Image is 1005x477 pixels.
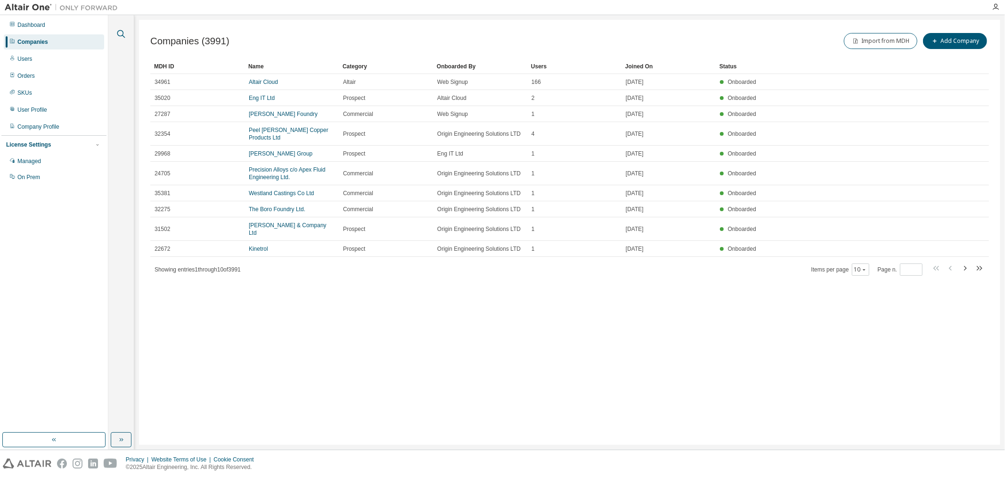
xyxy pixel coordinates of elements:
[626,130,644,138] span: [DATE]
[155,266,241,273] span: Showing entries 1 through 10 of 3991
[531,59,618,74] div: Users
[104,459,117,469] img: youtube.svg
[531,130,535,138] span: 4
[151,456,213,463] div: Website Terms of Use
[531,94,535,102] span: 2
[343,59,429,74] div: Category
[531,150,535,157] span: 1
[249,79,278,85] a: Altair Cloud
[437,245,521,253] span: Origin Engineering Solutions LTD
[626,94,644,102] span: [DATE]
[728,206,756,213] span: Onboarded
[437,189,521,197] span: Origin Engineering Solutions LTD
[17,157,41,165] div: Managed
[728,246,756,252] span: Onboarded
[437,206,521,213] span: Origin Engineering Solutions LTD
[626,78,644,86] span: [DATE]
[17,173,40,181] div: On Prem
[249,150,312,157] a: [PERSON_NAME] Group
[126,463,260,471] p: © 2025 Altair Engineering, Inc. All Rights Reserved.
[844,33,917,49] button: Import from MDH
[5,3,123,12] img: Altair One
[17,106,47,114] div: User Profile
[249,246,268,252] a: Kinetrol
[343,206,373,213] span: Commercial
[249,166,326,181] a: Precision Alloys c/o Apex Fluid Engineering Ltd.
[626,245,644,253] span: [DATE]
[57,459,67,469] img: facebook.svg
[155,170,170,177] span: 24705
[343,110,373,118] span: Commercial
[531,225,535,233] span: 1
[437,150,463,157] span: Eng IT Ltd
[155,245,170,253] span: 22672
[3,459,51,469] img: altair_logo.svg
[155,130,170,138] span: 32354
[343,150,365,157] span: Prospect
[728,111,756,117] span: Onboarded
[150,36,229,47] span: Companies (3991)
[626,206,644,213] span: [DATE]
[343,130,365,138] span: Prospect
[728,190,756,197] span: Onboarded
[155,94,170,102] span: 35020
[249,127,328,141] a: Peel [PERSON_NAME] Copper Products Ltd
[343,245,365,253] span: Prospect
[343,225,365,233] span: Prospect
[248,59,335,74] div: Name
[531,206,535,213] span: 1
[155,78,170,86] span: 34961
[343,78,356,86] span: Altair
[155,206,170,213] span: 32275
[155,189,170,197] span: 35381
[728,79,756,85] span: Onboarded
[155,225,170,233] span: 31502
[531,245,535,253] span: 1
[154,59,241,74] div: MDH ID
[343,94,365,102] span: Prospect
[531,78,541,86] span: 166
[343,170,373,177] span: Commercial
[531,170,535,177] span: 1
[249,95,275,101] a: Eng IT Ltd
[728,226,756,232] span: Onboarded
[249,190,314,197] a: Westland Castings Co Ltd
[437,130,521,138] span: Origin Engineering Solutions LTD
[213,456,259,463] div: Cookie Consent
[854,266,867,273] button: 10
[728,131,756,137] span: Onboarded
[811,263,869,276] span: Items per page
[626,150,644,157] span: [DATE]
[17,123,59,131] div: Company Profile
[923,33,987,49] button: Add Company
[437,59,523,74] div: Onboarded By
[126,456,151,463] div: Privacy
[626,225,644,233] span: [DATE]
[437,94,466,102] span: Altair Cloud
[728,170,756,177] span: Onboarded
[437,170,521,177] span: Origin Engineering Solutions LTD
[17,89,32,97] div: SKUs
[625,59,712,74] div: Joined On
[531,110,535,118] span: 1
[531,189,535,197] span: 1
[728,150,756,157] span: Onboarded
[17,21,45,29] div: Dashboard
[343,189,373,197] span: Commercial
[6,141,51,148] div: License Settings
[17,38,48,46] div: Companies
[249,111,318,117] a: [PERSON_NAME] Foundry
[17,55,32,63] div: Users
[626,110,644,118] span: [DATE]
[17,72,35,80] div: Orders
[728,95,756,101] span: Onboarded
[626,189,644,197] span: [DATE]
[437,110,468,118] span: Web Signup
[155,150,170,157] span: 29968
[437,78,468,86] span: Web Signup
[73,459,82,469] img: instagram.svg
[249,206,305,213] a: The Boro Foundry Ltd.
[88,459,98,469] img: linkedin.svg
[437,225,521,233] span: Origin Engineering Solutions LTD
[155,110,170,118] span: 27287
